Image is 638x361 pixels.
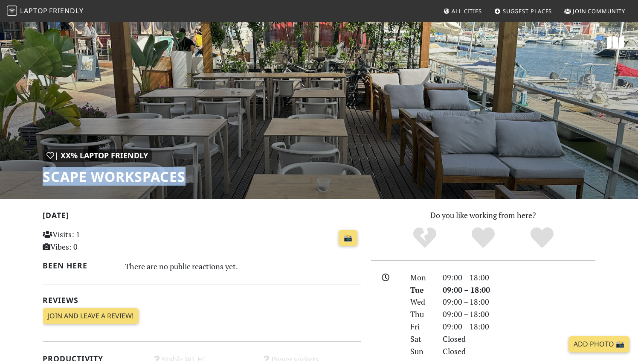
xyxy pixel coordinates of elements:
div: | XX% Laptop Friendly [43,149,152,162]
img: LaptopFriendly [7,6,17,16]
a: Join Community [561,3,629,19]
a: LaptopFriendly LaptopFriendly [7,4,84,19]
div: 09:00 – 18:00 [438,296,600,308]
span: Friendly [49,6,83,15]
p: Visits: 1 Vibes: 0 [43,228,142,253]
div: 09:00 – 18:00 [438,308,600,320]
div: Definitely! [513,226,571,250]
div: No [395,226,454,250]
div: Tue [405,284,438,296]
div: Closed [438,345,600,358]
a: Join and leave a review! [43,308,139,324]
h1: Scape Workspaces [43,169,186,185]
span: Suggest Places [503,7,552,15]
h2: Been here [43,261,115,270]
div: 09:00 – 18:00 [438,271,600,284]
h2: Reviews [43,296,361,305]
div: There are no public reactions yet. [125,259,361,273]
div: 09:00 – 18:00 [438,284,600,296]
div: Thu [405,308,438,320]
p: Do you like working from here? [371,209,595,221]
div: Sun [405,345,438,358]
a: Suggest Places [491,3,556,19]
div: Mon [405,271,438,284]
h2: [DATE] [43,211,361,223]
a: 📸 [339,230,357,246]
div: 09:00 – 18:00 [438,320,600,333]
span: All Cities [452,7,482,15]
span: Laptop [20,6,48,15]
span: Join Community [573,7,625,15]
div: Wed [405,296,438,308]
a: Add Photo 📸 [568,336,629,352]
div: Yes [454,226,513,250]
div: Sat [405,333,438,345]
div: Closed [438,333,600,345]
div: Fri [405,320,438,333]
a: All Cities [440,3,485,19]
